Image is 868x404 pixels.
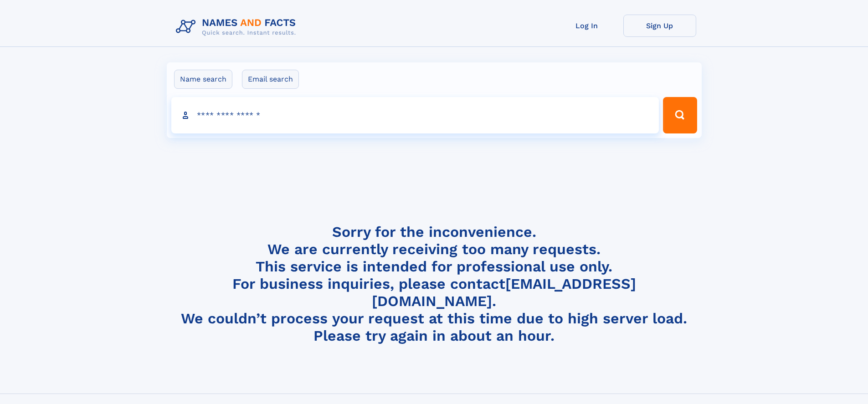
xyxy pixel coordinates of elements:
[174,70,232,89] label: Name search
[550,15,623,37] a: Log In
[171,97,659,133] input: search input
[172,223,696,345] h4: Sorry for the inconvenience. We are currently receiving too many requests. This service is intend...
[663,97,697,133] button: Search Button
[172,15,303,39] img: Logo Names and Facts
[623,15,696,37] a: Sign Up
[372,275,636,310] a: [EMAIL_ADDRESS][DOMAIN_NAME]
[242,70,299,89] label: Email search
